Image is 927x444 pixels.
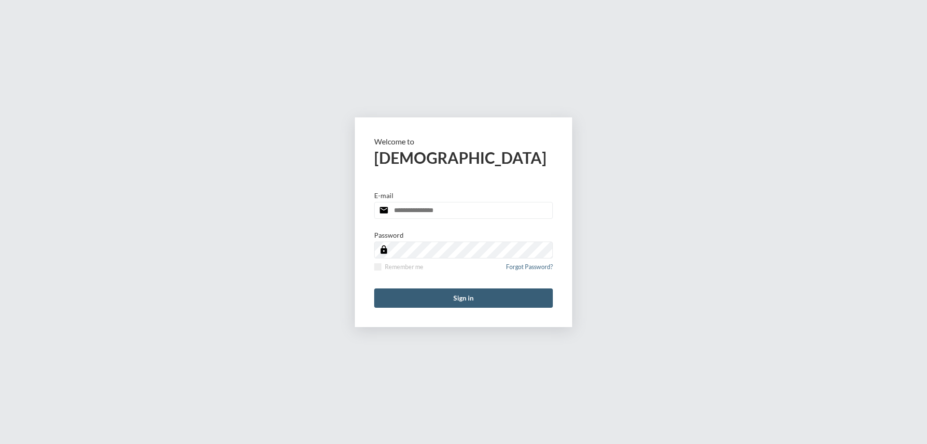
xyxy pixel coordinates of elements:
[506,263,553,276] a: Forgot Password?
[374,288,553,308] button: Sign in
[374,263,423,271] label: Remember me
[374,231,404,239] p: Password
[374,137,553,146] p: Welcome to
[374,191,393,200] p: E-mail
[374,148,553,167] h2: [DEMOGRAPHIC_DATA]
